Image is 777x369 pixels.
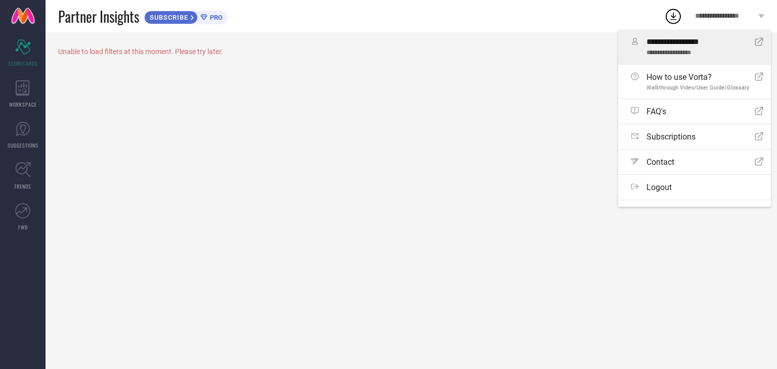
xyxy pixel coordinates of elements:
a: Contact [618,150,771,174]
div: Unable to load filters at this moment. Please try later. [58,48,764,56]
span: TRENDS [14,182,31,190]
span: FAQ's [646,107,666,116]
span: Subscriptions [646,132,696,142]
span: PRO [207,14,223,21]
span: How to use Vorta? [646,72,749,82]
span: Logout [646,182,672,192]
span: WORKSPACE [9,101,37,108]
span: FWD [18,223,28,231]
span: SUBSCRIBE [145,14,191,21]
span: Walkthrough Video/User Guide/Glossary [646,84,749,91]
a: SUBSCRIBEPRO [144,8,228,24]
span: Partner Insights [58,6,139,27]
a: Subscriptions [618,124,771,149]
a: How to use Vorta?Walkthrough Video/User Guide/Glossary [618,65,771,99]
div: Open download list [664,7,682,25]
span: Contact [646,157,674,167]
span: SCORECARDS [8,60,38,67]
a: FAQ's [618,99,771,124]
span: SUGGESTIONS [8,142,38,149]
